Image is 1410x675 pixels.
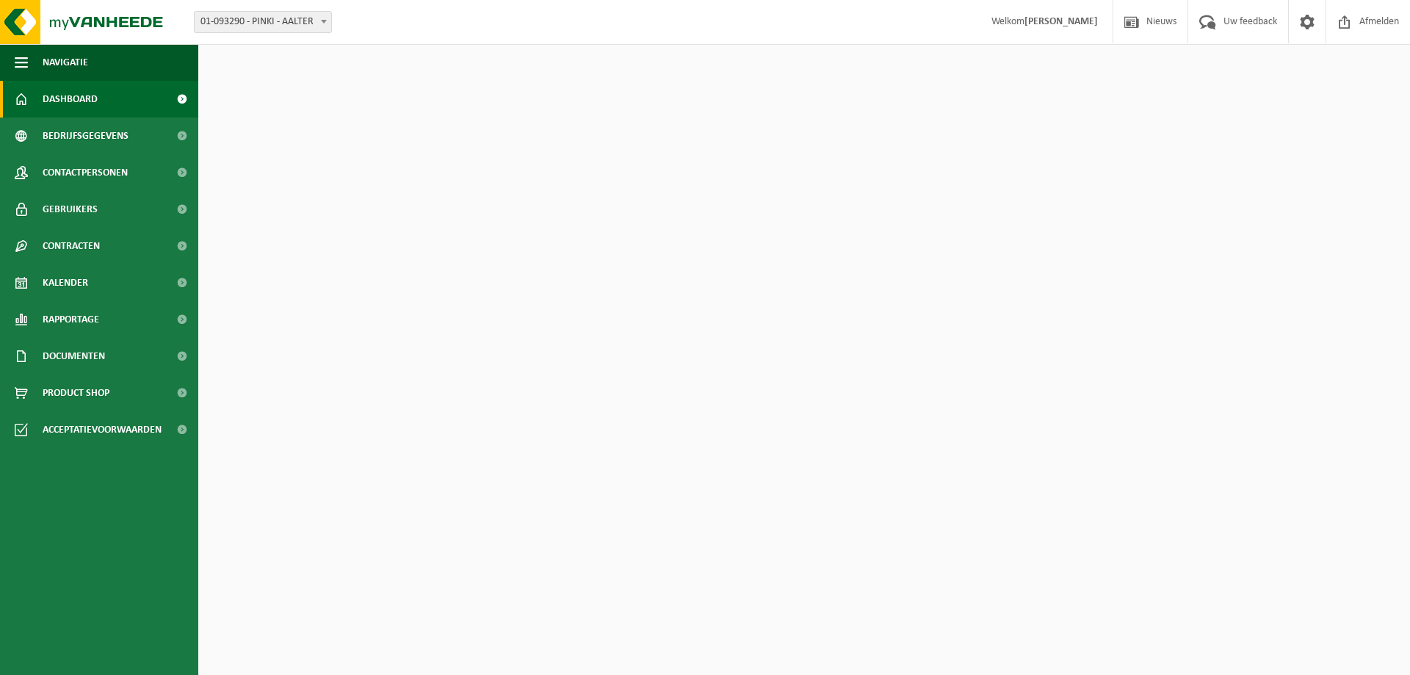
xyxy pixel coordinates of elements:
span: Kalender [43,264,88,301]
span: Documenten [43,338,105,375]
span: Dashboard [43,81,98,118]
span: Gebruikers [43,191,98,228]
span: Bedrijfsgegevens [43,118,129,154]
span: Product Shop [43,375,109,411]
strong: [PERSON_NAME] [1024,16,1098,27]
span: Rapportage [43,301,99,338]
span: 01-093290 - PINKI - AALTER [194,11,332,33]
span: 01-093290 - PINKI - AALTER [195,12,331,32]
span: Contracten [43,228,100,264]
span: Navigatie [43,44,88,81]
span: Contactpersonen [43,154,128,191]
span: Acceptatievoorwaarden [43,411,162,448]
